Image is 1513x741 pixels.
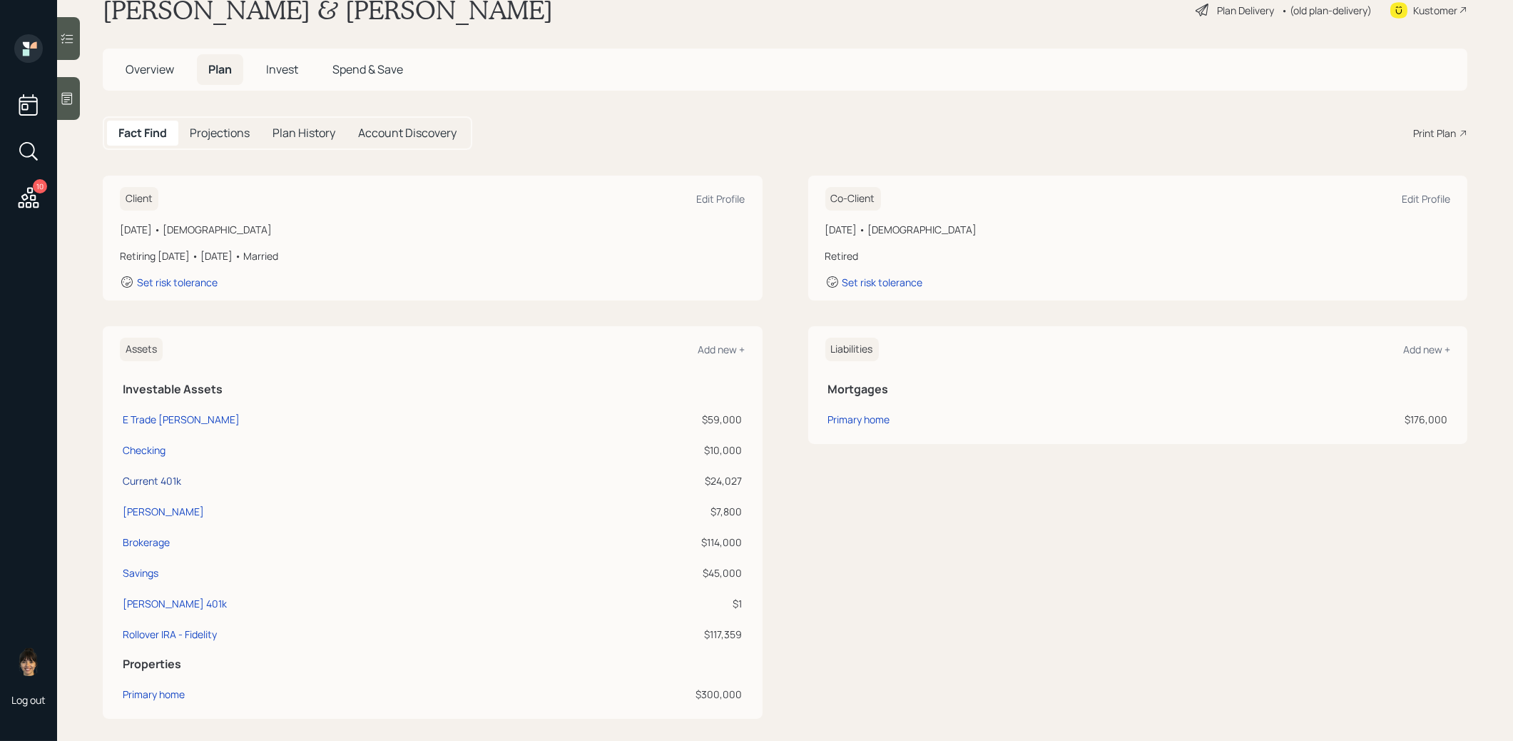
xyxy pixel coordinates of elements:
h5: Account Discovery [358,126,457,140]
div: $7,800 [561,504,742,519]
img: treva-nostdahl-headshot.png [14,647,43,676]
div: Savings [123,565,158,580]
h5: Fact Find [118,126,167,140]
h6: Co-Client [825,187,881,211]
div: Retiring [DATE] • [DATE] • Married [120,248,745,263]
span: Overview [126,61,174,77]
div: Rollover IRA - Fidelity [123,627,217,642]
div: Set risk tolerance [137,276,218,289]
div: Primary home [828,412,890,427]
div: Brokerage [123,535,170,550]
div: Current 401k [123,473,181,488]
h5: Plan History [272,126,335,140]
div: $176,000 [1192,412,1447,427]
h5: Projections [190,126,250,140]
span: Spend & Save [332,61,403,77]
div: $45,000 [561,565,742,580]
div: Retired [825,248,1451,263]
div: $24,027 [561,473,742,488]
h5: Properties [123,657,743,671]
h5: Mortgages [828,383,1448,396]
div: $114,000 [561,535,742,550]
div: Log out [11,693,46,707]
span: Invest [266,61,298,77]
div: [PERSON_NAME] [123,504,204,519]
div: [PERSON_NAME] 401k [123,596,227,611]
div: $300,000 [561,687,742,702]
div: Plan Delivery [1217,3,1274,18]
div: Set risk tolerance [842,276,923,289]
div: Edit Profile [697,192,745,206]
div: E Trade [PERSON_NAME] [123,412,240,427]
div: Print Plan [1413,126,1456,141]
div: Kustomer [1413,3,1457,18]
div: Add new + [698,343,745,356]
div: $117,359 [561,627,742,642]
div: Add new + [1403,343,1450,356]
div: [DATE] • [DEMOGRAPHIC_DATA] [120,222,745,237]
div: Primary home [123,687,185,702]
h6: Client [120,187,158,211]
span: Plan [208,61,232,77]
div: $10,000 [561,443,742,458]
h6: Liabilities [825,338,879,361]
h5: Investable Assets [123,383,743,396]
div: [DATE] • [DEMOGRAPHIC_DATA] [825,222,1451,237]
div: 10 [33,179,47,193]
div: Checking [123,443,165,458]
div: $1 [561,596,742,611]
div: $59,000 [561,412,742,427]
div: • (old plan-delivery) [1281,3,1372,18]
div: Edit Profile [1402,192,1450,206]
h6: Assets [120,338,163,361]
